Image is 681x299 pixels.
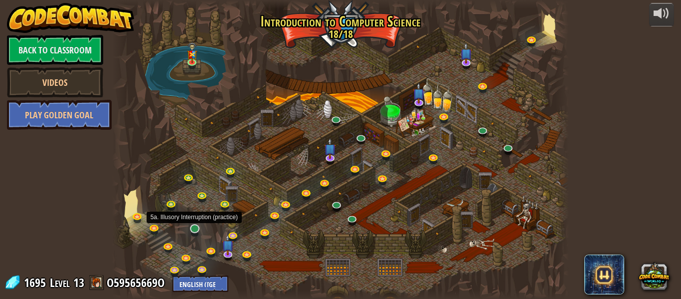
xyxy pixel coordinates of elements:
[73,275,84,291] span: 13
[107,275,168,291] a: O59565669O
[187,42,197,63] img: level-banner-multiplayer.png
[24,275,49,291] span: 1695
[7,100,112,130] a: Play Golden Goal
[222,234,234,255] img: level-banner-unstarted-subscriber.png
[50,275,70,291] span: Level
[7,35,103,65] a: Back to Classroom
[649,3,674,26] button: Adjust volume
[7,67,103,97] a: Videos
[324,138,336,159] img: level-banner-unstarted-subscriber.png
[7,3,135,33] img: CodeCombat - Learn how to code by playing a game
[460,42,472,63] img: level-banner-unstarted-subscriber.png
[413,83,425,104] img: level-banner-unstarted-subscriber.png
